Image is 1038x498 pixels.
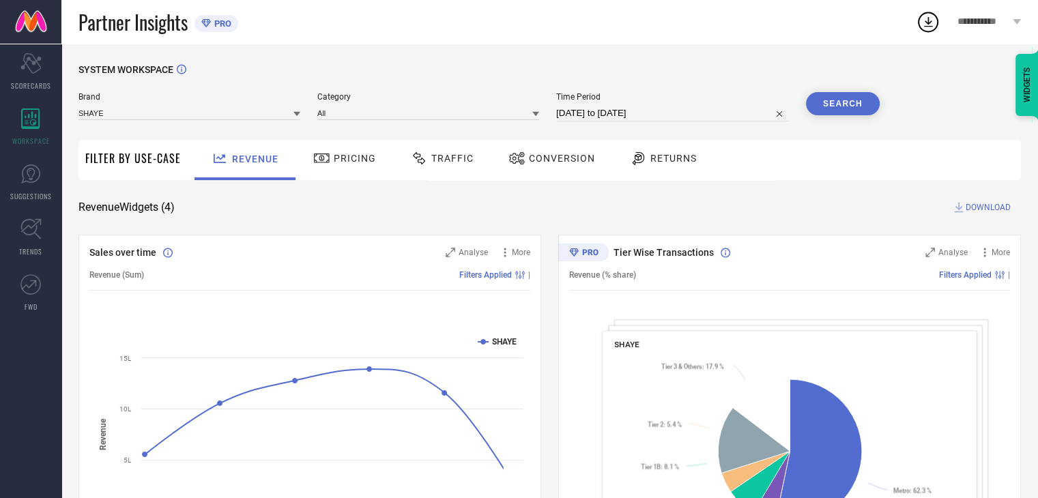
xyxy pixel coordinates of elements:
span: More [992,248,1010,257]
svg: Zoom [446,248,455,257]
tspan: Metro [893,487,909,495]
text: 5L [124,456,132,464]
span: DOWNLOAD [966,201,1011,214]
span: Traffic [431,153,474,164]
text: : 62.3 % [893,487,931,495]
span: Category [317,92,539,102]
span: Analyse [938,248,968,257]
tspan: Tier 2 [648,421,663,428]
button: Search [806,92,880,115]
span: FWD [25,302,38,312]
div: Open download list [916,10,940,34]
tspan: Tier 1B [641,463,661,471]
span: SCORECARDS [11,80,51,91]
span: | [1008,270,1010,280]
span: TRENDS [19,246,42,257]
span: Analyse [459,248,488,257]
span: Revenue (% share) [569,270,636,280]
text: SHAYE [492,337,517,347]
span: Filters Applied [459,270,512,280]
tspan: Revenue [98,418,108,450]
tspan: Tier 3 & Others [661,363,702,370]
text: : 17.9 % [661,363,723,370]
span: Conversion [529,153,595,164]
div: Premium [558,244,609,264]
span: More [512,248,530,257]
span: Revenue (Sum) [89,270,144,280]
text: 10L [119,405,132,413]
span: Revenue Widgets ( 4 ) [78,201,175,214]
text: 15L [119,355,132,362]
span: SUGGESTIONS [10,191,52,201]
span: Sales over time [89,247,156,258]
span: Brand [78,92,300,102]
text: : 5.4 % [648,421,682,428]
span: SHAYE [614,340,639,349]
svg: Zoom [925,248,935,257]
span: WORKSPACE [12,136,50,146]
span: SYSTEM WORKSPACE [78,64,173,75]
span: Pricing [334,153,376,164]
span: | [528,270,530,280]
input: Select time period [556,105,789,121]
span: Filters Applied [939,270,992,280]
span: Returns [650,153,697,164]
span: Time Period [556,92,789,102]
span: Revenue [232,153,278,164]
span: Tier Wise Transactions [614,247,714,258]
span: PRO [211,18,231,29]
span: Filter By Use-Case [85,150,181,166]
span: Partner Insights [78,8,188,36]
text: : 8.1 % [641,463,679,471]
